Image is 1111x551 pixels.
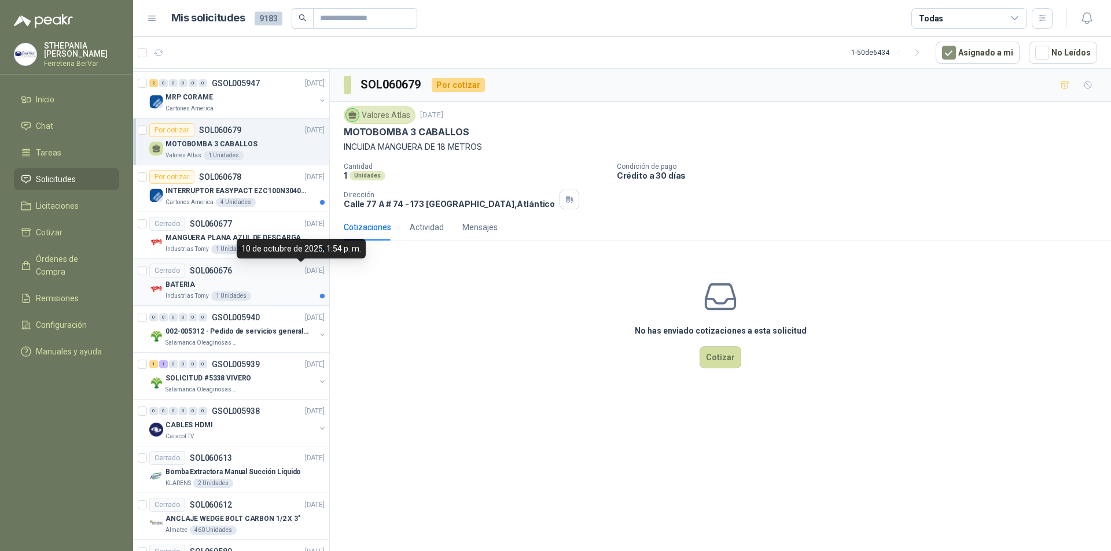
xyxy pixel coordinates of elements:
p: CABLES HDMI [165,420,213,431]
p: KLARENS [165,479,191,488]
p: Valores Atlas [165,151,201,160]
p: MOTOBOMBA 3 CABALLOS [165,139,257,150]
p: SOL060678 [199,173,241,181]
div: 460 Unidades [190,526,237,535]
a: Inicio [14,88,119,110]
a: 0 0 0 0 0 0 GSOL005938[DATE] Company LogoCABLES HDMICaracol TV [149,404,327,441]
span: 9183 [255,12,282,25]
div: Cerrado [149,498,185,512]
span: Órdenes de Compra [36,253,108,278]
div: 0 [169,79,178,87]
div: 1 Unidades [211,291,251,301]
div: 2 Unidades [193,479,233,488]
a: Por cotizarSOL060678[DATE] Company LogoINTERRUPTOR EASYPACT EZC100N3040C 40AMP 25K [PERSON_NAME]C... [133,165,329,212]
a: Licitaciones [14,195,119,217]
p: Salamanca Oleaginosas SAS [165,338,238,347]
p: GSOL005938 [212,407,260,415]
a: Cotizar [14,221,119,243]
div: 1 [159,360,168,368]
p: SOL060613 [190,454,232,462]
p: INTERRUPTOR EASYPACT EZC100N3040C 40AMP 25K [PERSON_NAME] [165,186,310,197]
div: Cerrado [149,217,185,231]
div: 4 Unidades [216,198,256,207]
p: [DATE] [305,406,325,417]
p: BATERIA [165,279,195,290]
a: Tareas [14,142,119,164]
div: Cerrado [149,264,185,278]
p: Almatec [165,526,187,535]
a: CerradoSOL060677[DATE] Company LogoMANGUERA PLANA AZUL DE DESCARGA 60 PSI X 20 METROS CON UNION D... [133,212,329,259]
div: 0 [159,407,168,415]
a: Configuración [14,314,119,336]
p: SOL060677 [190,220,232,228]
p: Caracol TV [165,432,194,441]
div: 2 [149,79,158,87]
p: Industrias Tomy [165,245,209,254]
img: Company Logo [149,95,163,109]
div: Valores Atlas [344,106,415,124]
div: Todas [919,12,943,25]
div: Cotizaciones [344,221,391,234]
div: 0 [198,313,207,321]
div: 0 [189,79,197,87]
p: [DATE] [305,265,325,276]
div: 0 [198,407,207,415]
img: Company Logo [149,188,163,202]
span: Inicio [36,93,54,106]
div: 0 [169,313,178,321]
p: SOL060676 [190,267,232,275]
div: 1 Unidades [211,245,251,254]
div: 0 [159,79,168,87]
div: Por cotizar [149,123,194,137]
span: Chat [36,120,53,132]
a: 2 0 0 0 0 0 GSOL005947[DATE] Company LogoMRP CORAMECartones America [149,76,327,113]
p: [DATE] [305,219,325,230]
div: 0 [198,360,207,368]
p: SOLICITUD #5338 VIVERO [165,373,251,384]
span: Remisiones [36,292,79,305]
div: 0 [179,313,187,321]
a: Solicitudes [14,168,119,190]
p: [DATE] [305,78,325,89]
p: MRP CORAME [165,92,213,103]
p: Bomba Extractora Manual Succión Líquido [165,467,301,478]
a: Por cotizarSOL060679[DATE] MOTOBOMBA 3 CABALLOSValores Atlas1 Unidades [133,119,329,165]
div: 1 Unidades [204,151,244,160]
p: SOL060612 [190,501,232,509]
a: 0 0 0 0 0 0 GSOL005940[DATE] Company Logo002-005312 - Pedido de servicios generales CASA ROSalama... [149,310,327,347]
p: [DATE] [305,172,325,183]
div: Mensajes [462,221,498,234]
button: Asignado a mi [936,42,1020,64]
h3: No has enviado cotizaciones a esta solicitud [635,324,807,337]
img: Company Logo [14,43,36,65]
div: 0 [149,407,158,415]
img: Company Logo [149,282,163,296]
div: 0 [159,313,168,321]
p: [DATE] [305,500,325,511]
p: GSOL005939 [212,360,260,368]
p: GSOL005940 [212,313,260,321]
span: Licitaciones [36,199,79,212]
div: Cerrado [149,451,185,465]
img: Company Logo [149,329,163,343]
p: ANCLAJE WEDGE BOLT CARBON 1/2 X 3" [165,513,301,524]
h1: Mis solicitudes [171,10,245,27]
img: Company Logo [149,235,163,249]
a: 1 1 0 0 0 0 GSOL005939[DATE] Company LogoSOLICITUD #5338 VIVEROSalamanca Oleaginosas SAS [149,357,327,394]
p: GSOL005947 [212,79,260,87]
img: Company Logo [149,516,163,530]
a: CerradoSOL060612[DATE] Company LogoANCLAJE WEDGE BOLT CARBON 1/2 X 3"Almatec460 Unidades [133,493,329,540]
p: STHEPANIA [PERSON_NAME] [44,42,119,58]
p: [DATE] [305,312,325,323]
span: search [299,14,307,22]
div: 0 [189,313,197,321]
p: Crédito a 30 días [617,171,1106,180]
p: 002-005312 - Pedido de servicios generales CASA RO [165,326,310,337]
div: 1 [149,360,158,368]
img: Company Logo [149,469,163,483]
p: Condición de pago [617,162,1106,171]
p: Cantidad [344,162,608,171]
div: 1 - 50 de 6434 [851,43,926,62]
a: Órdenes de Compra [14,248,119,283]
p: 1 [344,171,347,180]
